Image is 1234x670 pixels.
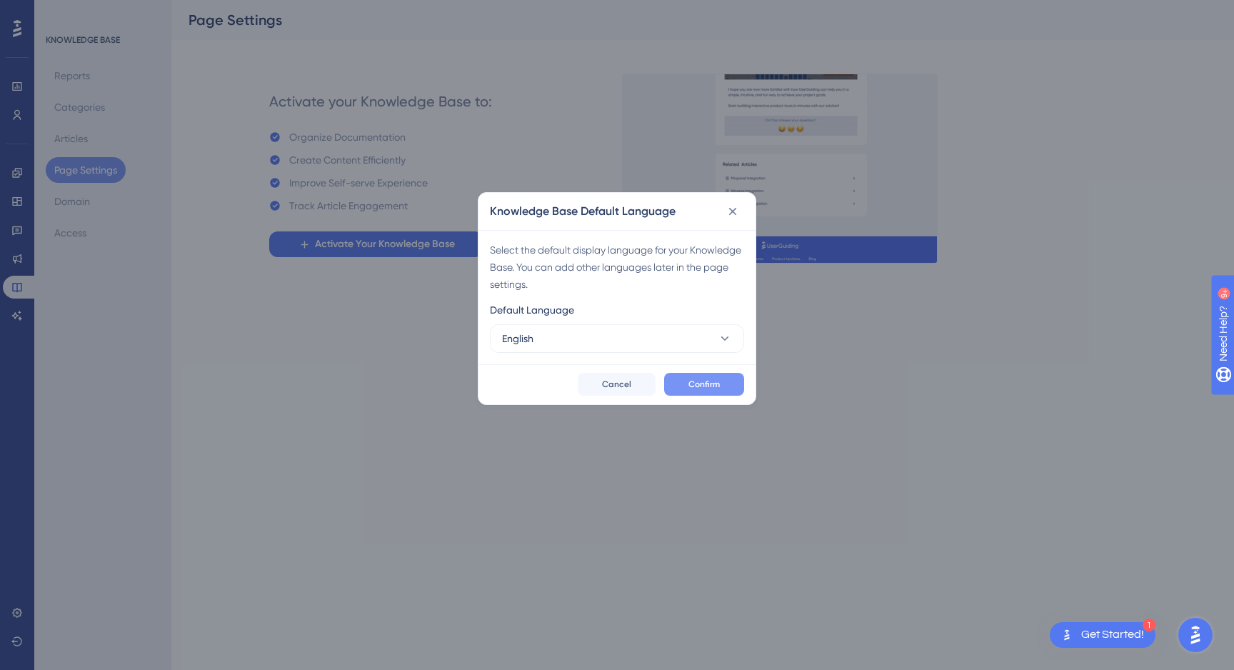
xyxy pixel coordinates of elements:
div: Get Started! [1081,627,1144,643]
span: Confirm [688,379,720,390]
span: Default Language [490,301,574,319]
span: English [502,330,533,347]
div: Select the default display language for your Knowledge Base. You can add other languages later in... [490,241,744,293]
iframe: UserGuiding AI Assistant Launcher [1174,614,1217,656]
div: Open Get Started! checklist, remaining modules: 1 [1050,622,1155,648]
img: launcher-image-alternative-text [1058,626,1075,644]
div: 9+ [97,7,106,19]
h2: Knowledge Base Default Language [490,203,676,220]
span: Need Help? [34,4,89,21]
span: Cancel [602,379,631,390]
div: 1 [1143,619,1155,631]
